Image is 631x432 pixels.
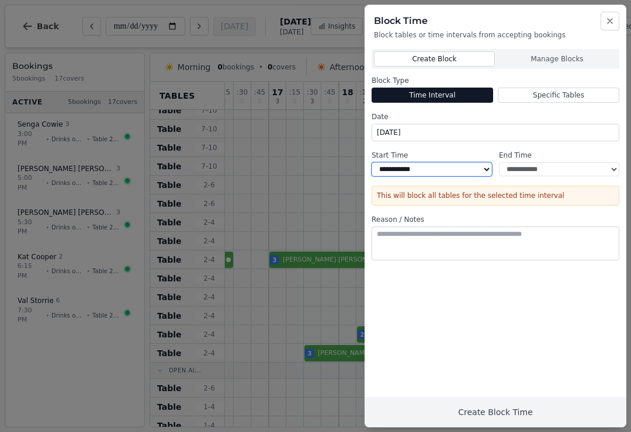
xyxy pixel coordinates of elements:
[372,76,619,85] label: Block Type
[498,88,619,103] button: Specific Tables
[372,88,493,103] button: Time Interval
[374,51,495,67] button: Create Block
[365,397,626,427] button: Create Block Time
[377,191,614,200] p: This will block all tables for the selected time interval
[374,14,617,28] h2: Block Time
[372,151,492,160] label: Start Time
[372,124,619,141] button: [DATE]
[499,151,619,160] label: End Time
[372,112,619,121] label: Date
[374,30,617,40] p: Block tables or time intervals from accepting bookings
[497,51,617,67] button: Manage Blocks
[372,215,619,224] label: Reason / Notes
